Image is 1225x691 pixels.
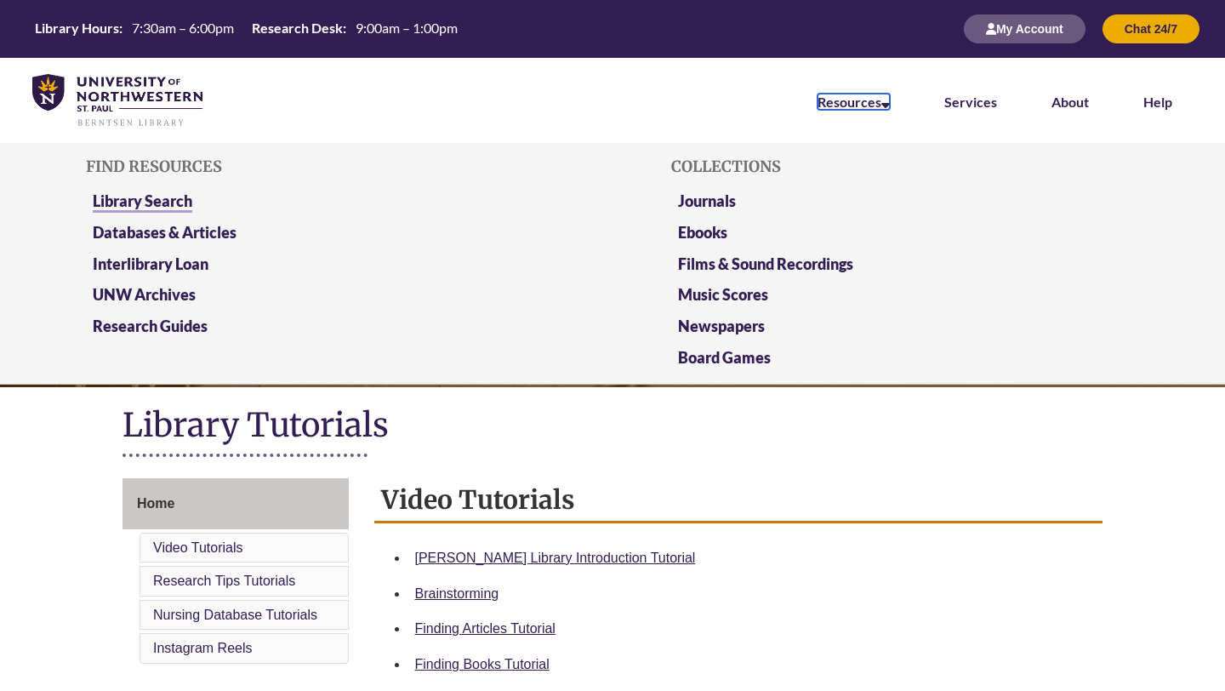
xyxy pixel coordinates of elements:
button: Chat 24/7 [1102,14,1199,43]
a: Video Tutorials [153,540,243,555]
img: UNWSP Library Logo [32,74,202,128]
span: 9:00am – 1:00pm [356,20,458,36]
a: Help [1143,94,1172,110]
a: Databases & Articles [93,223,236,242]
a: Music Scores [678,285,768,304]
a: Finding Articles Tutorial [415,621,556,636]
a: Newspapers [678,317,765,335]
th: Library Hours: [28,19,125,37]
a: [PERSON_NAME] Library Introduction Tutorial [415,551,696,565]
a: Interlibrary Loan [93,254,208,273]
a: About [1051,94,1089,110]
a: Hours Today [28,19,464,39]
a: Nursing Database Tutorials [153,608,317,622]
span: 7:30am – 6:00pm [132,20,234,36]
span: Home [137,496,174,511]
a: Research Guides [93,317,208,335]
a: Ebooks [678,223,727,242]
a: Resources [818,94,890,110]
a: Research Tips Tutorials [153,574,295,588]
table: Hours Today [28,19,464,37]
a: Journals [678,191,736,210]
h2: Video Tutorials [374,478,1103,523]
a: UNW Archives [93,285,196,304]
a: Brainstorming [415,586,499,601]
a: Board Games [678,348,771,367]
th: Research Desk: [245,19,349,37]
a: Home [122,478,349,529]
a: Services [944,94,997,110]
a: Library Search [93,191,192,213]
h5: Find Resources [86,158,554,175]
a: Finding Books Tutorial [415,657,550,671]
a: Films & Sound Recordings [678,254,853,273]
div: Guide Page Menu [122,478,349,667]
a: Instagram Reels [153,641,253,655]
button: My Account [964,14,1085,43]
a: My Account [964,21,1085,36]
h5: Collections [671,158,1139,175]
a: Chat 24/7 [1102,21,1199,36]
h1: Library Tutorials [122,404,1102,449]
